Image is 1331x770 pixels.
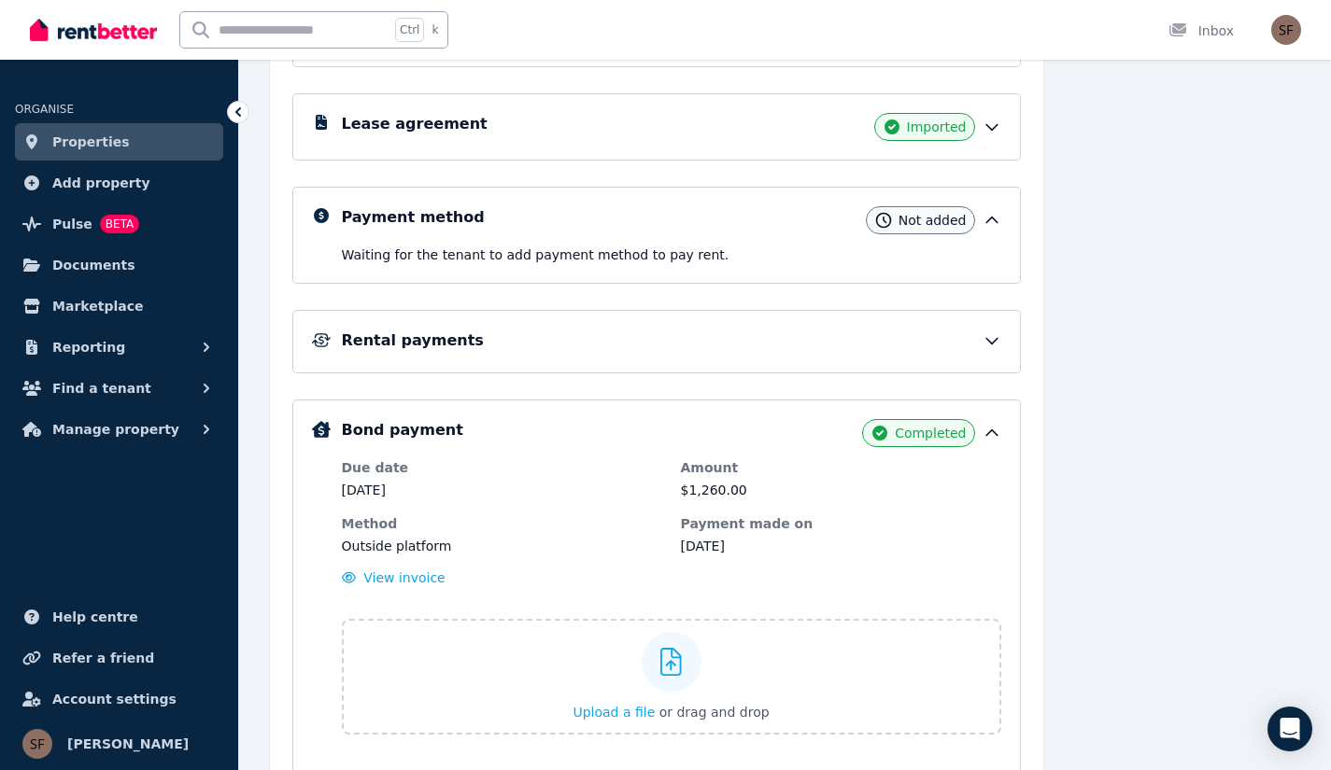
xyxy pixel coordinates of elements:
h5: Bond payment [342,419,463,441]
button: Reporting [15,329,223,366]
span: Ctrl [395,18,424,42]
img: RentBetter [30,16,157,44]
h5: Rental payments [342,329,484,352]
div: Inbox [1168,21,1234,40]
dt: Due date [342,458,662,477]
button: View invoice [342,568,446,587]
span: Refer a friend [52,647,154,669]
a: Marketplace [15,287,223,325]
dt: Method [342,514,662,533]
p: Waiting for the tenant to add payment method to pay rent . [342,245,1001,264]
span: [PERSON_NAME] [67,733,189,755]
span: Not added [899,211,967,230]
button: Find a tenant [15,370,223,407]
span: Upload a file [573,705,655,720]
img: Scott Ferguson [1271,15,1301,45]
a: Add property [15,164,223,202]
dd: [DATE] [681,537,1001,555]
dt: Payment made on [681,514,1001,533]
span: View invoice [363,570,446,585]
dt: Amount [681,458,1001,477]
span: Completed [895,424,966,442]
div: Open Intercom Messenger [1267,707,1312,751]
dd: [DATE] [342,481,662,499]
span: Help centre [52,606,138,628]
img: Bond Details [312,421,331,438]
img: Scott Ferguson [22,729,52,759]
span: Account settings [52,688,177,710]
a: Help centre [15,598,223,636]
span: Documents [52,254,135,276]
a: Account settings [15,680,223,718]
button: Manage property [15,411,223,448]
span: Imported [907,118,967,136]
button: Upload a file or drag and drop [573,703,769,721]
span: ORGANISE [15,103,74,116]
dd: Outside platform [342,537,662,555]
a: Properties [15,123,223,161]
span: BETA [100,215,139,233]
span: Properties [52,131,130,153]
span: Find a tenant [52,377,151,399]
img: Rental Payments [312,333,331,347]
span: Marketplace [52,295,143,317]
dd: $1,260.00 [681,481,1001,499]
a: Refer a friend [15,639,223,677]
span: k [432,22,438,37]
span: Add property [52,172,150,194]
h5: Lease agreement [342,113,488,135]
a: Documents [15,246,223,284]
span: or drag and drop [659,705,770,720]
span: Manage property [52,418,179,441]
a: PulseBETA [15,205,223,243]
span: Reporting [52,336,125,358]
h5: Payment method [342,206,485,229]
span: Pulse [52,213,92,235]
